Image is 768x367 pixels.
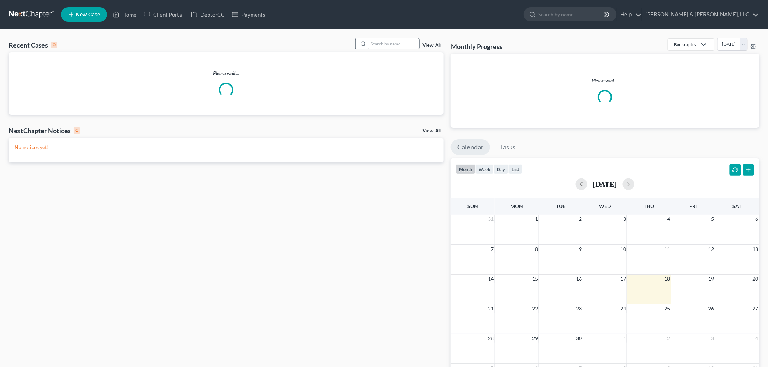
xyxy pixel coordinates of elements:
[576,304,583,313] span: 23
[9,126,80,135] div: NextChapter Notices
[531,275,539,283] span: 15
[494,164,508,174] button: day
[664,245,671,253] span: 11
[667,334,671,343] span: 2
[534,245,539,253] span: 8
[620,304,627,313] span: 24
[9,41,57,49] div: Recent Cases
[674,41,696,48] div: Bankruptcy
[593,180,617,188] h2: [DATE]
[487,275,495,283] span: 14
[487,334,495,343] span: 28
[667,215,671,223] span: 4
[579,245,583,253] span: 9
[76,12,100,17] span: New Case
[752,275,759,283] span: 20
[457,77,753,84] p: Please wait...
[475,164,494,174] button: week
[708,245,715,253] span: 12
[755,334,759,343] span: 4
[368,38,419,49] input: Search by name...
[534,215,539,223] span: 1
[644,203,654,209] span: Thu
[708,304,715,313] span: 26
[642,8,759,21] a: [PERSON_NAME] & [PERSON_NAME], LLC
[511,203,523,209] span: Mon
[187,8,228,21] a: DebtorCC
[711,334,715,343] span: 3
[538,8,605,21] input: Search by name...
[622,215,627,223] span: 3
[755,215,759,223] span: 6
[451,139,490,155] a: Calendar
[599,203,611,209] span: Wed
[109,8,140,21] a: Home
[664,275,671,283] span: 18
[576,334,583,343] span: 30
[15,144,438,151] p: No notices yet!
[556,203,566,209] span: Tue
[467,203,478,209] span: Sun
[620,275,627,283] span: 17
[689,203,697,209] span: Fri
[508,164,522,174] button: list
[51,42,57,48] div: 0
[140,8,187,21] a: Client Portal
[487,304,495,313] span: 21
[490,245,495,253] span: 7
[531,334,539,343] span: 29
[576,275,583,283] span: 16
[451,42,502,51] h3: Monthly Progress
[622,334,627,343] span: 1
[487,215,495,223] span: 31
[711,215,715,223] span: 5
[531,304,539,313] span: 22
[708,275,715,283] span: 19
[228,8,269,21] a: Payments
[422,43,441,48] a: View All
[456,164,475,174] button: month
[620,245,627,253] span: 10
[752,245,759,253] span: 13
[493,139,522,155] a: Tasks
[422,128,441,133] a: View All
[74,127,80,134] div: 0
[579,215,583,223] span: 2
[9,70,444,77] p: Please wait...
[664,304,671,313] span: 25
[617,8,641,21] a: Help
[733,203,742,209] span: Sat
[752,304,759,313] span: 27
